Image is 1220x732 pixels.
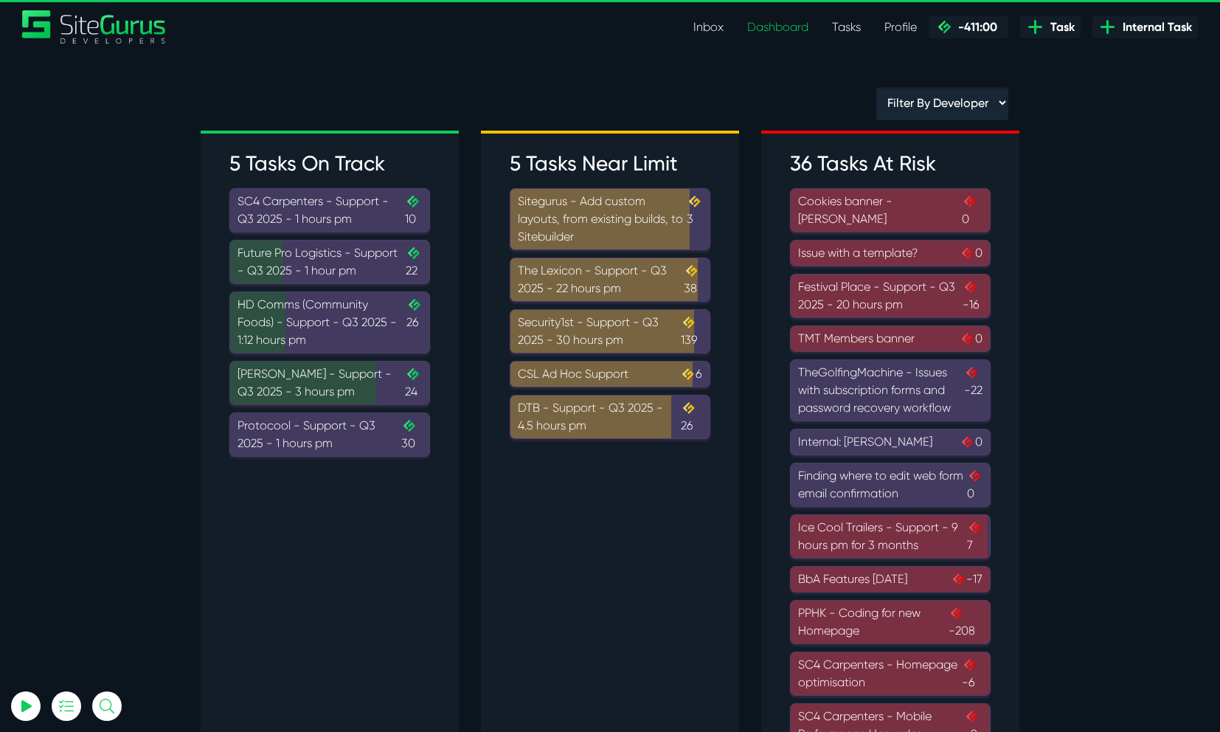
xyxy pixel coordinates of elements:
[798,330,982,348] div: TMT Members banner
[401,417,422,452] span: 30
[790,566,991,593] a: BbA Features [DATE]-17
[964,364,982,417] span: -22
[790,151,991,176] h3: 36 Tasks At Risk
[405,365,422,401] span: 24
[790,240,991,266] a: Issue with a template?0
[951,570,982,588] span: -17
[238,365,422,401] div: [PERSON_NAME] - Support - Q3 2025 - 3 hours pm
[1044,18,1075,36] span: Task
[790,600,991,644] a: PPHK - Coding for new Homepage-208
[929,16,1008,38] a: -411:00
[229,151,430,176] h3: 5 Tasks On Track
[790,429,991,455] a: Internal: [PERSON_NAME]0
[405,193,422,228] span: 10
[798,467,982,503] div: Finding where to edit web form email confirmation
[510,361,710,387] a: CSL Ad Hoc Support6
[681,399,702,435] span: 26
[229,412,430,457] a: Protocool - Support - Q3 2025 - 1 hours pm30
[962,656,982,691] span: -6
[963,278,982,314] span: -16
[790,652,991,696] a: SC4 Carpenters - Homepage optimisation-6
[952,20,997,34] span: -411:00
[960,244,982,262] span: 0
[790,359,991,421] a: TheGolfingMachine - Issues with subscription forms and password recovery workflow-22
[798,604,982,640] div: PPHK - Coding for new Homepage
[798,364,982,417] div: TheGolfingMachine - Issues with subscription forms and password recovery workflow
[962,193,982,228] span: 0
[406,296,422,349] span: 26
[949,604,982,640] span: -208
[1092,16,1198,38] a: Internal Task
[238,244,422,280] div: Future Pro Logistics - Support - Q3 2025 - 1 hour pm
[229,240,430,284] a: Future Pro Logistics - Support - Q3 2025 - 1 hour pm22
[687,193,702,246] span: 3
[684,262,702,297] span: 38
[680,365,702,383] span: 6
[518,314,702,349] div: Security1st - Support - Q3 2025 - 30 hours pm
[229,291,430,353] a: HD Comms (Community Foods) - Support - Q3 2025 - 1:12 hours pm26
[798,278,982,314] div: Festival Place - Support - Q3 2025 - 20 hours pm
[22,10,167,44] img: Sitegurus Logo
[967,519,982,554] span: 7
[682,13,735,42] a: Inbox
[798,244,982,262] div: Issue with a template?
[967,467,982,503] span: 0
[518,193,702,246] div: Sitegurus - Add custom layouts, from existing builds, to Sitebuilder
[510,151,710,176] h3: 5 Tasks Near Limit
[1117,18,1192,36] span: Internal Task
[960,433,982,451] span: 0
[238,193,422,228] div: SC4 Carpenters - Support - Q3 2025 - 1 hours pm
[518,262,702,297] div: The Lexicon - Support - Q3 2025 - 22 hours pm
[790,514,991,559] a: Ice Cool Trailers - Support - 9 hours pm for 3 months7
[510,309,710,353] a: Security1st - Support - Q3 2025 - 30 hours pm139
[22,10,167,44] a: SiteGurus
[681,314,702,349] span: 139
[406,244,422,280] span: 22
[820,13,873,42] a: Tasks
[790,274,991,318] a: Festival Place - Support - Q3 2025 - 20 hours pm-16
[790,188,991,232] a: Cookies banner - [PERSON_NAME]0
[873,13,929,42] a: Profile
[238,417,422,452] div: Protocool - Support - Q3 2025 - 1 hours pm
[229,361,430,405] a: [PERSON_NAME] - Support - Q3 2025 - 3 hours pm24
[510,395,710,439] a: DTB - Support - Q3 2025 - 4.5 hours pm26
[510,188,710,250] a: Sitegurus - Add custom layouts, from existing builds, to Sitebuilder3
[518,399,702,435] div: DTB - Support - Q3 2025 - 4.5 hours pm
[735,13,820,42] a: Dashboard
[960,330,982,348] span: 0
[790,325,991,352] a: TMT Members banner0
[229,188,430,232] a: SC4 Carpenters - Support - Q3 2025 - 1 hours pm10
[798,656,982,691] div: SC4 Carpenters - Homepage optimisation
[798,193,982,228] div: Cookies banner - [PERSON_NAME]
[790,463,991,507] a: Finding where to edit web form email confirmation0
[510,258,710,302] a: The Lexicon - Support - Q3 2025 - 22 hours pm38
[798,433,982,451] div: Internal: [PERSON_NAME]
[518,365,702,383] div: CSL Ad Hoc Support
[1020,16,1081,38] a: Task
[798,519,982,554] div: Ice Cool Trailers - Support - 9 hours pm for 3 months
[238,296,422,349] div: HD Comms (Community Foods) - Support - Q3 2025 - 1:12 hours pm
[798,570,982,588] div: BbA Features [DATE]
